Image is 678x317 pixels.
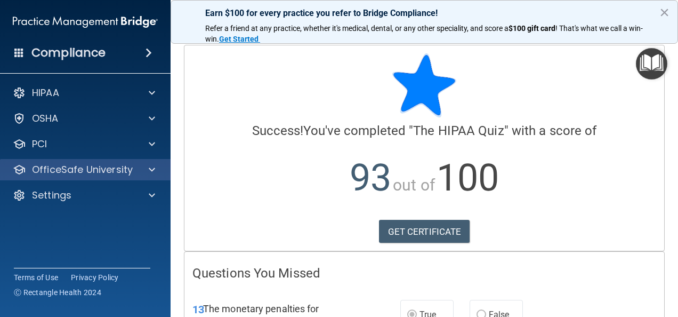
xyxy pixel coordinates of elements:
strong: $100 gift card [509,24,555,33]
p: PCI [32,138,47,150]
span: Success! [252,123,304,138]
h4: Compliance [31,45,106,60]
p: HIPAA [32,86,59,99]
p: Earn $100 for every practice you refer to Bridge Compliance! [205,8,643,18]
strong: Get Started [219,35,259,43]
a: GET CERTIFICATE [379,220,470,243]
span: 100 [437,156,499,200]
a: Privacy Policy [71,272,119,283]
p: OSHA [32,112,59,125]
h4: Questions You Missed [192,266,656,280]
a: OfficeSafe University [13,163,155,176]
button: Close [659,4,669,21]
span: Refer a friend at any practice, whether it's medical, dental, or any other speciality, and score a [205,24,509,33]
p: Settings [32,189,71,202]
span: Ⓒ Rectangle Health 2024 [14,287,101,298]
span: 13 [192,303,204,316]
img: PMB logo [13,11,158,33]
span: out of [393,176,435,194]
span: The HIPAA Quiz [413,123,504,138]
a: OSHA [13,112,155,125]
a: Terms of Use [14,272,58,283]
span: ! That's what we call a win-win. [205,24,643,43]
a: Settings [13,189,155,202]
a: HIPAA [13,86,155,99]
span: 93 [350,156,391,200]
img: blue-star-rounded.9d042014.png [392,53,456,117]
h4: You've completed " " with a score of [192,124,656,138]
button: Open Resource Center [636,48,667,80]
a: Get Started [219,35,260,43]
a: PCI [13,138,155,150]
p: OfficeSafe University [32,163,133,176]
